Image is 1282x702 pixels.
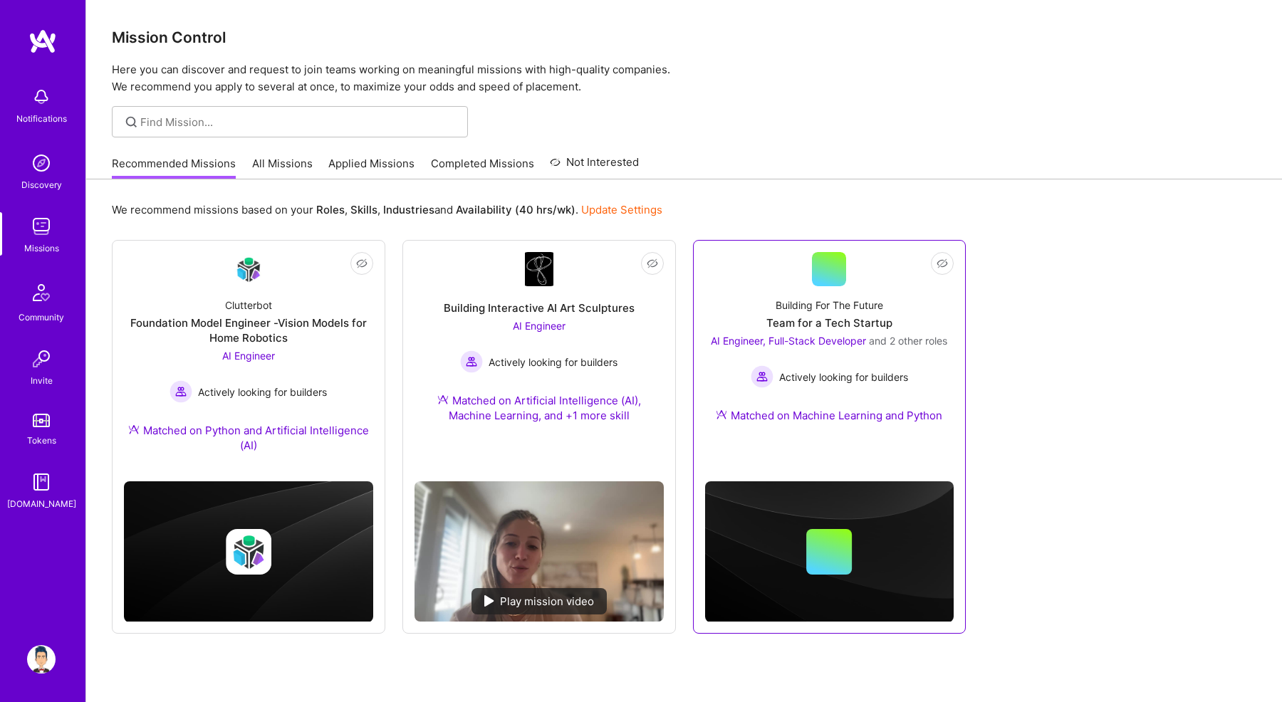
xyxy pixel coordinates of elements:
[460,350,483,373] img: Actively looking for builders
[869,335,947,347] span: and 2 other roles
[27,83,56,111] img: bell
[27,645,56,674] img: User Avatar
[24,645,59,674] a: User Avatar
[123,114,140,130] i: icon SearchGrey
[525,252,553,286] img: Company Logo
[484,595,494,607] img: play
[316,203,345,216] b: Roles
[705,252,954,440] a: Building For The FutureTeam for a Tech StartupAI Engineer, Full-Stack Developer and 2 other roles...
[776,298,883,313] div: Building For The Future
[112,61,1256,95] p: Here you can discover and request to join teams working on meaningful missions with high-quality ...
[124,315,373,345] div: Foundation Model Engineer -Vision Models for Home Robotics
[124,423,373,453] div: Matched on Python and Artificial Intelligence (AI)
[550,154,639,179] a: Not Interested
[328,156,415,179] a: Applied Missions
[27,468,56,496] img: guide book
[252,156,313,179] a: All Missions
[33,414,50,427] img: tokens
[779,370,908,384] span: Actively looking for builders
[716,408,942,423] div: Matched on Machine Learning and Python
[112,156,236,179] a: Recommended Missions
[415,252,664,470] a: Company LogoBuilding Interactive AI Art SculpturesAI Engineer Actively looking for buildersActive...
[222,350,275,362] span: AI Engineer
[24,241,59,256] div: Missions
[415,393,664,423] div: Matched on Artificial Intelligence (AI), Machine Learning, and +1 more skill
[198,384,327,399] span: Actively looking for builders
[383,203,434,216] b: Industries
[27,212,56,241] img: teamwork
[28,28,57,54] img: logo
[350,203,377,216] b: Skills
[766,315,892,330] div: Team for a Tech Startup
[27,345,56,373] img: Invite
[31,373,53,388] div: Invite
[128,424,140,435] img: Ateam Purple Icon
[513,320,566,332] span: AI Engineer
[112,202,662,217] p: We recommend missions based on your , , and .
[471,588,607,614] div: Play mission video
[751,365,773,388] img: Actively looking for builders
[431,156,534,179] a: Completed Missions
[437,394,449,405] img: Ateam Purple Icon
[7,496,76,511] div: [DOMAIN_NAME]
[27,433,56,448] div: Tokens
[170,380,192,403] img: Actively looking for builders
[140,115,457,130] input: Find Mission...
[27,149,56,177] img: discovery
[937,258,948,269] i: icon EyeClosed
[21,177,62,192] div: Discovery
[226,529,271,575] img: Company logo
[231,253,266,286] img: Company Logo
[415,481,664,622] img: No Mission
[456,203,575,216] b: Availability (40 hrs/wk)
[489,355,617,370] span: Actively looking for builders
[444,300,635,315] div: Building Interactive AI Art Sculptures
[711,335,866,347] span: AI Engineer, Full-Stack Developer
[356,258,368,269] i: icon EyeClosed
[19,310,64,325] div: Community
[647,258,658,269] i: icon EyeClosed
[225,298,272,313] div: Clutterbot
[716,409,727,420] img: Ateam Purple Icon
[124,252,373,470] a: Company LogoClutterbotFoundation Model Engineer -Vision Models for Home RoboticsAI Engineer Activ...
[581,203,662,216] a: Update Settings
[112,28,1256,46] h3: Mission Control
[24,276,58,310] img: Community
[124,481,373,622] img: cover
[705,481,954,622] img: cover
[16,111,67,126] div: Notifications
